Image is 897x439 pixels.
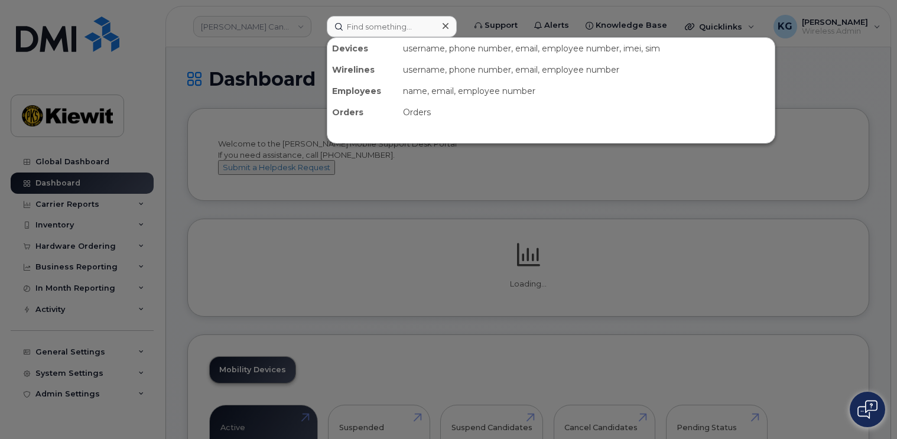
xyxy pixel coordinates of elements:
img: Open chat [857,400,877,419]
div: Employees [327,80,398,102]
div: Orders [327,102,398,123]
div: Wirelines [327,59,398,80]
div: username, phone number, email, employee number [398,59,775,80]
div: name, email, employee number [398,80,775,102]
div: Orders [398,102,775,123]
div: username, phone number, email, employee number, imei, sim [398,38,775,59]
div: Devices [327,38,398,59]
